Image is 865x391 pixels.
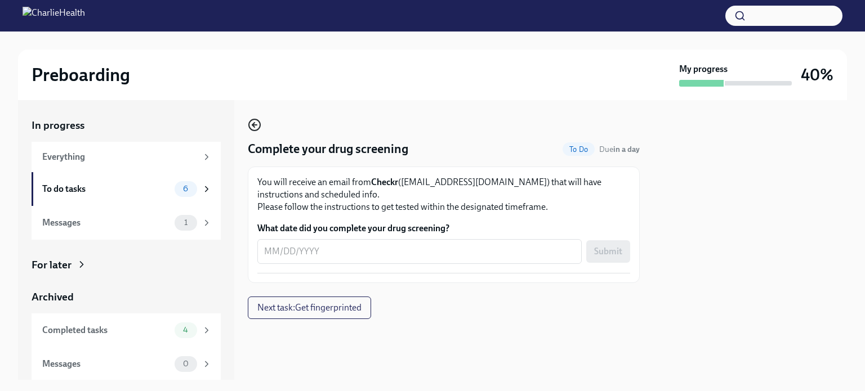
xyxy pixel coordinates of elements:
h3: 40% [801,65,833,85]
a: For later [32,258,221,272]
a: Completed tasks4 [32,313,221,347]
div: Completed tasks [42,324,170,336]
a: Everything [32,142,221,172]
a: To do tasks6 [32,172,221,206]
span: 6 [176,185,195,193]
img: CharlieHealth [23,7,85,25]
h2: Preboarding [32,64,130,86]
h4: Complete your drug screening [248,141,408,158]
div: To do tasks [42,183,170,195]
span: Due [599,145,640,154]
div: Everything [42,151,197,163]
button: Next task:Get fingerprinted [248,296,371,319]
a: In progress [32,118,221,133]
a: Archived [32,290,221,304]
span: 4 [176,326,195,334]
div: Messages [42,217,170,229]
span: Next task : Get fingerprinted [257,302,362,313]
span: 1 [177,218,194,227]
div: Messages [42,358,170,370]
div: For later [32,258,72,272]
strong: in a day [613,145,640,154]
label: What date did you complete your drug screening? [257,222,630,235]
strong: Checkr [371,177,398,187]
a: Messages1 [32,206,221,240]
p: You will receive an email from ([EMAIL_ADDRESS][DOMAIN_NAME]) that will have instructions and sch... [257,176,630,213]
a: Messages0 [32,347,221,381]
span: To Do [563,145,595,154]
span: 0 [176,359,195,368]
strong: My progress [679,63,728,75]
span: September 4th, 2025 09:00 [599,144,640,155]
